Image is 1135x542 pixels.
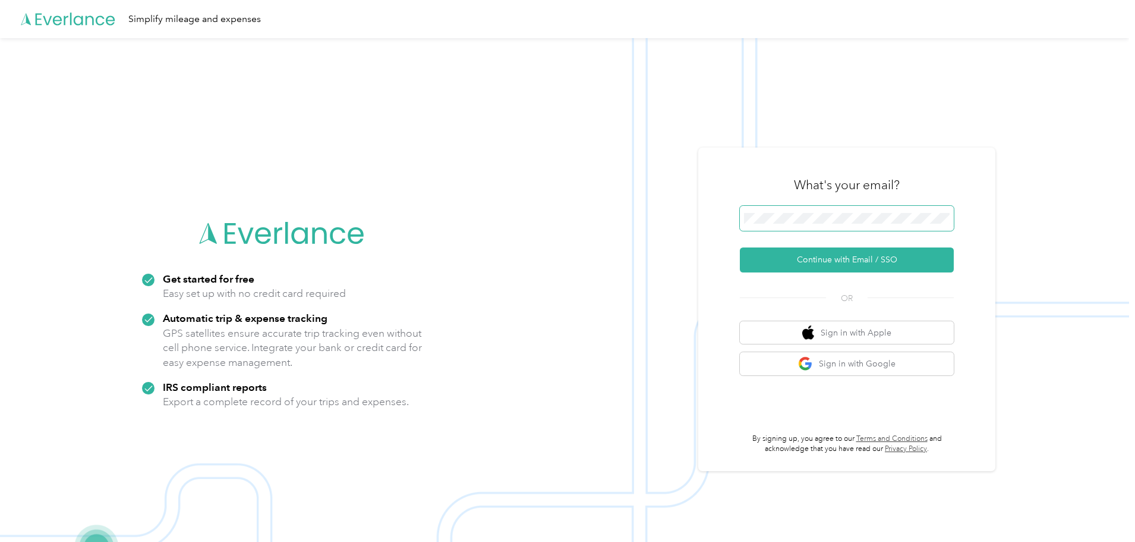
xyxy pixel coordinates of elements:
[885,444,927,453] a: Privacy Policy
[798,356,813,371] img: google logo
[163,381,267,393] strong: IRS compliant reports
[163,312,327,324] strong: Automatic trip & expense tracking
[826,292,868,305] span: OR
[128,12,261,27] div: Simplify mileage and expenses
[794,177,900,193] h3: What's your email?
[163,326,423,370] p: GPS satellites ensure accurate trip tracking even without cell phone service. Integrate your bank...
[740,434,954,455] p: By signing up, you agree to our and acknowledge that you have read our .
[163,394,409,409] p: Export a complete record of your trips and expenses.
[740,352,954,375] button: google logoSign in with Google
[802,325,814,340] img: apple logo
[163,272,254,285] strong: Get started for free
[163,286,346,301] p: Easy set up with no credit card required
[740,321,954,344] button: apple logoSign in with Apple
[740,247,954,272] button: Continue with Email / SSO
[856,434,928,443] a: Terms and Conditions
